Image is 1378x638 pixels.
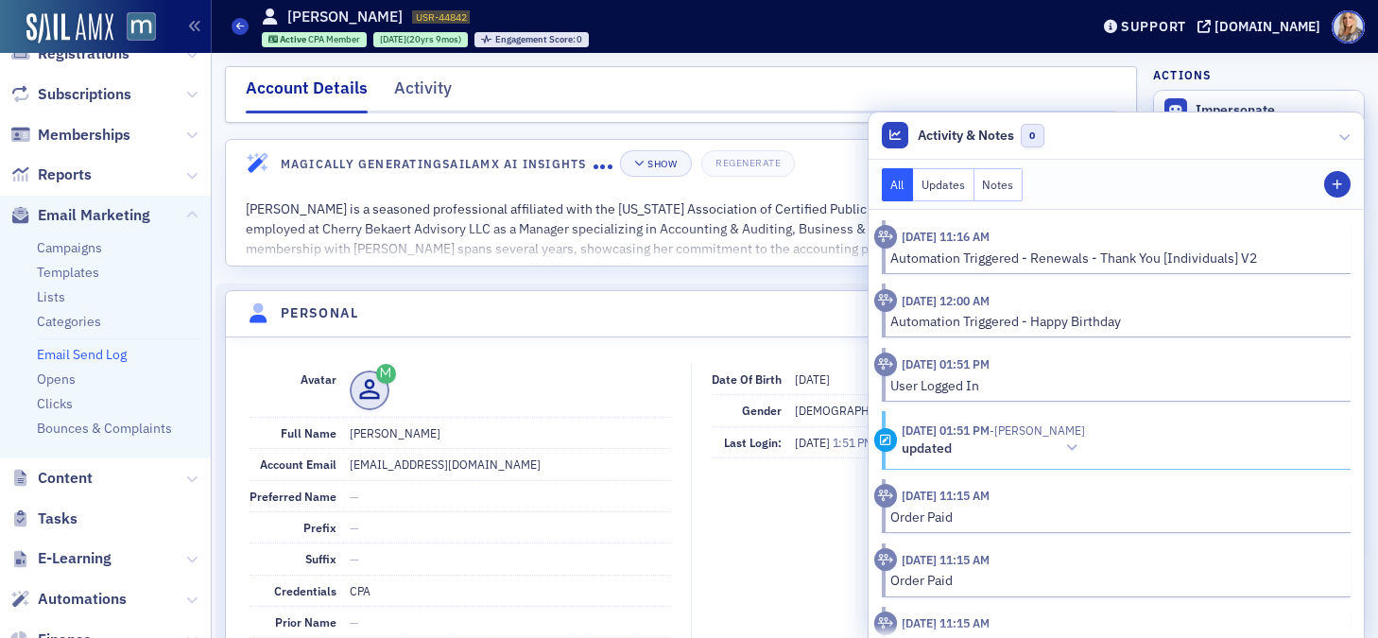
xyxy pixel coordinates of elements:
[882,168,914,201] button: All
[1021,124,1044,147] span: 0
[373,32,468,47] div: 2004-11-09 00:00:00
[1121,18,1186,35] div: Support
[38,468,93,489] span: Content
[38,548,112,569] span: E-Learning
[250,489,336,504] span: Preferred Name
[38,205,150,226] span: Email Marketing
[890,571,1337,591] div: Order Paid
[10,164,92,185] a: Reports
[833,435,873,450] span: 1:51 PM
[37,346,127,363] a: Email Send Log
[113,12,156,44] a: View Homepage
[37,395,73,412] a: Clicks
[890,376,1337,396] div: User Logged In
[38,125,130,146] span: Memberships
[620,150,691,177] button: Show
[303,520,336,535] span: Prefix
[350,520,359,535] span: —
[26,13,113,43] img: SailAMX
[902,439,1085,458] button: updated
[350,614,359,629] span: —
[795,435,833,450] span: [DATE]
[918,126,1014,146] span: Activity & Notes
[268,33,361,45] a: Active CPA Member
[380,33,461,45] div: (20yrs 9mos)
[1197,20,1327,33] button: [DOMAIN_NAME]
[10,509,78,529] a: Tasks
[37,239,102,256] a: Campaigns
[281,155,594,172] h4: Magically Generating SailAMX AI Insights
[281,303,358,323] h4: Personal
[10,125,130,146] a: Memberships
[380,33,406,45] span: [DATE]
[10,589,127,610] a: Automations
[874,612,898,635] div: Activity
[281,425,336,440] span: Full Name
[902,488,990,503] time: 8/2/2024 11:15 AM
[913,168,974,201] button: Updates
[1196,102,1275,119] button: Impersonate
[38,43,129,64] span: Registrations
[37,371,76,388] a: Opens
[495,33,577,45] span: Engagement Score :
[647,159,677,169] div: Show
[260,457,336,472] span: Account Email
[38,509,78,529] span: Tasks
[474,32,589,47] div: Engagement Score: 0
[308,33,360,45] span: CPA Member
[874,548,898,572] div: Activity
[712,371,782,387] span: Date of Birth
[990,422,1085,438] span: Mary Sokolowski
[350,576,671,606] dd: CPA
[416,10,467,24] span: USR-44842
[890,508,1337,527] div: Order Paid
[1214,18,1320,35] div: [DOMAIN_NAME]
[275,614,336,629] span: Prior Name
[394,76,452,111] div: Activity
[874,289,898,313] div: Activity
[10,468,93,489] a: Content
[37,420,172,437] a: Bounces & Complaints
[495,35,583,45] div: 0
[874,353,898,376] div: Activity
[305,551,336,566] span: Suffix
[38,164,92,185] span: Reports
[890,312,1337,332] div: Automation Triggered - Happy Birthday
[1332,10,1365,43] span: Profile
[127,12,156,42] img: SailAMX
[874,484,898,508] div: Activity
[350,418,671,448] dd: [PERSON_NAME]
[10,84,131,105] a: Subscriptions
[874,225,898,249] div: Activity
[890,249,1337,268] div: Automation Triggered - Renewals - Thank You [Individuals] V2
[350,489,359,504] span: —
[274,583,336,598] span: Credentials
[902,615,990,630] time: 8/2/2024 11:15 AM
[246,76,368,113] div: Account Details
[1153,66,1212,83] h4: Actions
[10,205,150,226] a: Email Marketing
[902,356,990,371] time: 8/8/2024 01:51 PM
[902,293,990,308] time: 7/29/2025 12:00 AM
[874,428,898,452] div: Update
[280,33,308,45] span: Active
[38,589,127,610] span: Automations
[724,435,782,450] span: Last Login:
[795,395,1112,425] dd: [DEMOGRAPHIC_DATA]
[350,551,359,566] span: —
[902,440,952,457] h5: updated
[287,7,403,27] h1: [PERSON_NAME]
[301,371,336,387] span: Avatar
[350,449,671,479] dd: [EMAIL_ADDRESS][DOMAIN_NAME]
[742,403,782,418] span: Gender
[37,264,99,281] a: Templates
[37,313,101,330] a: Categories
[10,43,129,64] a: Registrations
[37,288,65,305] a: Lists
[10,548,112,569] a: E-Learning
[902,422,990,438] time: 8/8/2024 01:51 PM
[701,150,795,177] button: Regenerate
[902,229,990,244] time: 8/2/2025 11:16 AM
[974,168,1024,201] button: Notes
